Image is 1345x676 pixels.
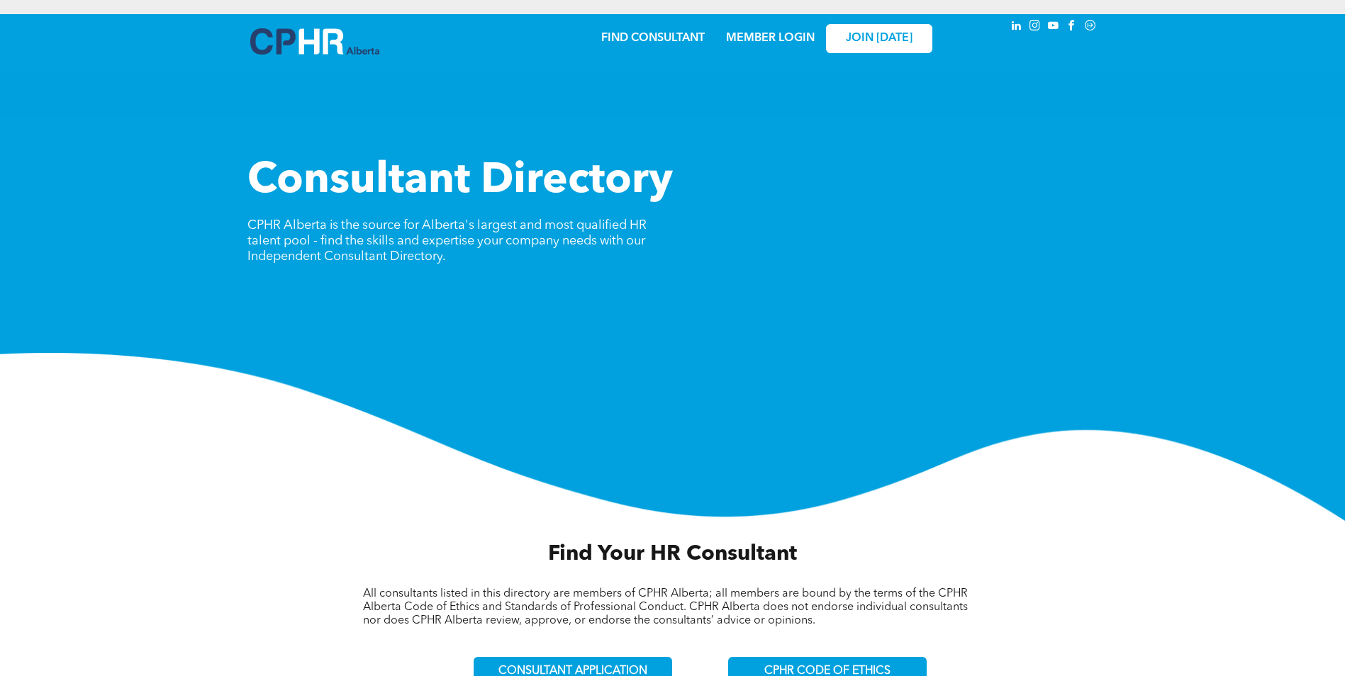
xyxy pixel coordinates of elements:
a: linkedin [1009,18,1025,37]
span: JOIN [DATE] [846,32,913,45]
span: All consultants listed in this directory are members of CPHR Alberta; all members are bound by th... [363,588,968,626]
a: Social network [1083,18,1098,37]
a: instagram [1027,18,1043,37]
a: JOIN [DATE] [826,24,932,53]
a: MEMBER LOGIN [726,33,815,44]
span: CPHR Alberta is the source for Alberta's largest and most qualified HR talent pool - find the ski... [247,219,647,263]
img: A blue and white logo for cp alberta [250,28,379,55]
span: Find Your HR Consultant [548,543,797,565]
a: FIND CONSULTANT [601,33,705,44]
a: youtube [1046,18,1061,37]
span: Consultant Directory [247,160,673,203]
a: facebook [1064,18,1080,37]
